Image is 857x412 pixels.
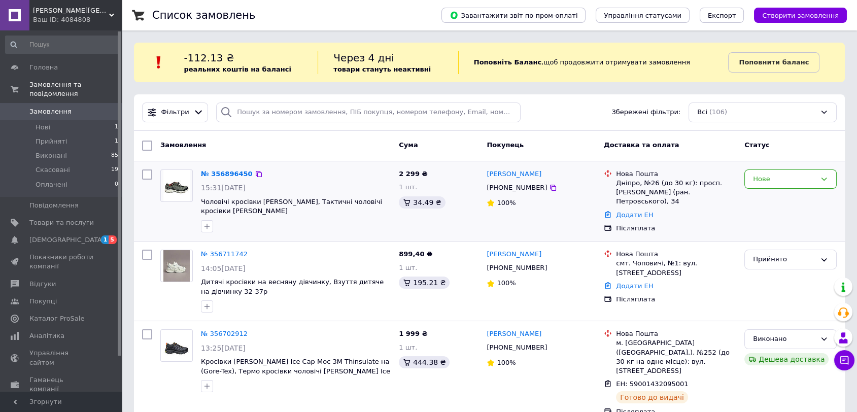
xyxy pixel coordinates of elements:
[399,264,417,271] span: 1 шт.
[184,52,234,64] span: -112.13 ₴
[399,250,432,258] span: 899,40 ₴
[399,170,427,178] span: 2 299 ₴
[201,184,246,192] span: 15:31[DATE]
[201,344,246,352] span: 13:25[DATE]
[201,358,390,384] span: Кросівки [PERSON_NAME] Ice Cap Moc 3M Thinsulate на (Gore-Tex), Термо кросівки чоловічі [PERSON_N...
[697,108,707,117] span: Всі
[29,253,94,271] span: Показники роботи компанії
[33,6,109,15] span: Kross City
[201,278,384,295] a: Дитячі кросівки на весняну дівчинку, Взуття дитяче на дівчинку 32-37р
[399,183,417,191] span: 1 шт.
[5,36,119,54] input: Пошук
[616,380,688,388] span: ЕН: 59001432095001
[36,165,70,175] span: Скасовані
[36,137,67,146] span: Прийняті
[497,279,516,287] span: 100%
[762,12,839,19] span: Створити замовлення
[399,330,427,337] span: 1 999 ₴
[474,58,541,66] b: Поповніть Баланс
[333,52,394,64] span: Через 4 дні
[754,8,847,23] button: Створити замовлення
[616,179,736,207] div: Дніпро, №26 (до 30 кг): просп. [PERSON_NAME] (ран. Петровського), 34
[29,235,105,245] span: [DEMOGRAPHIC_DATA]
[744,141,770,149] span: Статус
[201,198,382,215] a: Чоловічі кросівки [PERSON_NAME], Тактичні чоловічі кросівки [PERSON_NAME]
[487,250,541,259] a: [PERSON_NAME]
[109,235,117,244] span: 5
[29,107,72,116] span: Замовлення
[497,359,516,366] span: 100%
[485,181,549,194] div: [PHONE_NUMBER]
[399,277,450,289] div: 195.21 ₴
[616,338,736,375] div: м. [GEOGRAPHIC_DATA] ([GEOGRAPHIC_DATA].), №252 (до 30 кг на одне місце): вул. [STREET_ADDRESS]
[29,80,122,98] span: Замовлення та повідомлення
[399,356,450,368] div: 444.38 ₴
[487,141,524,149] span: Покупець
[36,123,50,132] span: Нові
[151,55,166,70] img: :exclamation:
[29,63,58,72] span: Головна
[29,349,94,367] span: Управління сайтом
[596,8,690,23] button: Управління статусами
[201,250,248,258] a: № 356711742
[616,250,736,259] div: Нова Пошта
[36,151,67,160] span: Виконані
[744,353,829,365] div: Дешева доставка
[29,314,84,323] span: Каталог ProSale
[700,8,744,23] button: Експорт
[163,330,190,361] img: Фото товару
[115,180,118,189] span: 0
[616,329,736,338] div: Нова Пошта
[611,108,680,117] span: Збережені фільтри:
[399,344,417,351] span: 1 шт.
[753,254,816,265] div: Прийнято
[441,8,586,23] button: Завантажити звіт по пром-оплаті
[201,330,248,337] a: № 356702912
[29,280,56,289] span: Відгуки
[160,169,193,202] a: Фото товару
[29,297,57,306] span: Покупці
[604,141,679,149] span: Доставка та оплата
[487,169,541,179] a: [PERSON_NAME]
[160,250,193,282] a: Фото товару
[616,391,688,403] div: Готово до видачі
[111,151,118,160] span: 85
[36,180,67,189] span: Оплачені
[458,51,729,74] div: , щоб продовжити отримувати замовлення
[753,174,816,185] div: Нове
[29,201,79,210] span: Повідомлення
[739,58,809,66] b: Поповнити баланс
[616,282,653,290] a: Додати ЕН
[485,341,549,354] div: [PHONE_NUMBER]
[399,141,418,149] span: Cума
[616,295,736,304] div: Післяплата
[333,65,431,73] b: товари стануть неактивні
[834,350,854,370] button: Чат з покупцем
[101,235,109,244] span: 1
[753,334,816,345] div: Виконано
[616,211,653,219] a: Додати ЕН
[115,137,118,146] span: 1
[485,261,549,274] div: [PHONE_NUMBER]
[115,123,118,132] span: 1
[161,108,189,117] span: Фільтри
[728,52,819,73] a: Поповнити баланс
[399,196,445,209] div: 34.49 ₴
[616,169,736,179] div: Нова Пошта
[111,165,118,175] span: 19
[29,375,94,394] span: Гаманець компанії
[708,12,736,19] span: Експорт
[160,141,206,149] span: Замовлення
[616,259,736,277] div: смт. Чоповичі, №1: вул. [STREET_ADDRESS]
[709,108,727,116] span: (106)
[216,102,521,122] input: Пошук за номером замовлення, ПІБ покупця, номером телефону, Email, номером накладної
[616,224,736,233] div: Післяплата
[744,11,847,19] a: Створити замовлення
[201,170,253,178] a: № 356896450
[450,11,577,20] span: Завантажити звіт по пром-оплаті
[487,329,541,339] a: [PERSON_NAME]
[201,264,246,272] span: 14:05[DATE]
[33,15,122,24] div: Ваш ID: 4084808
